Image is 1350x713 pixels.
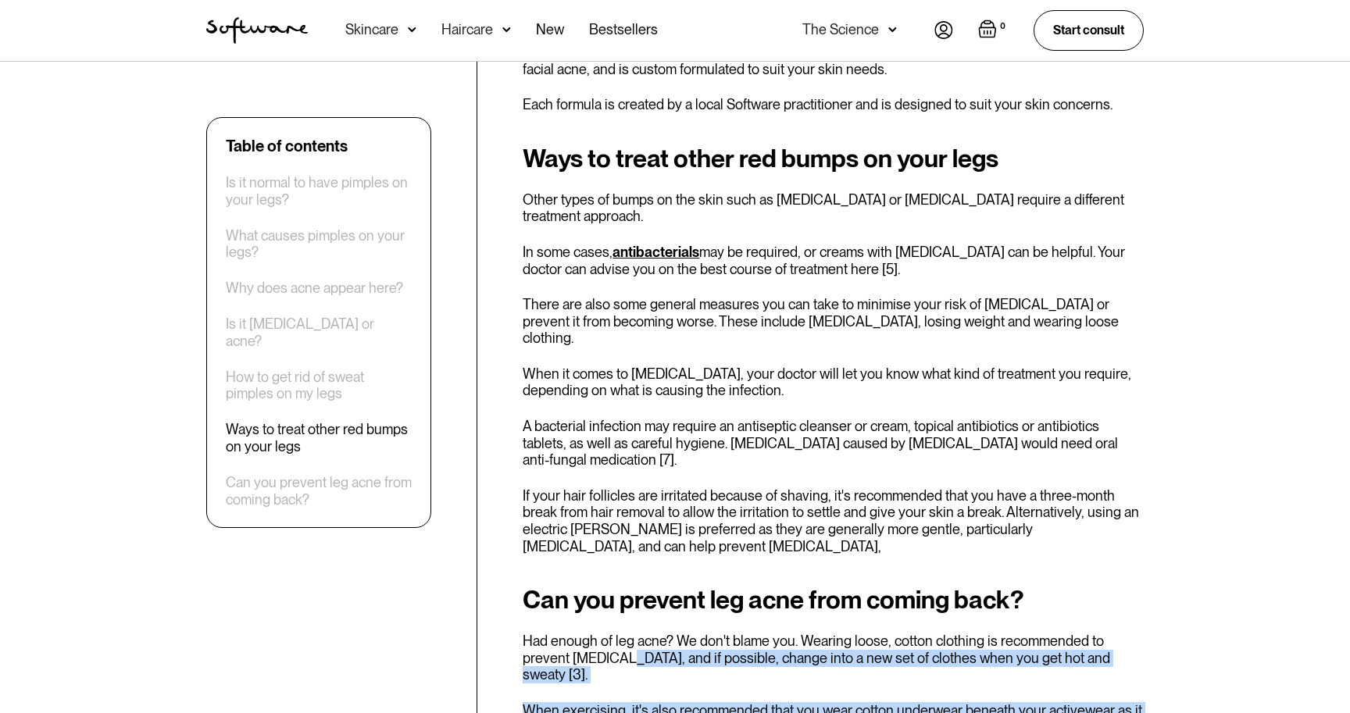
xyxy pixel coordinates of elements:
div: Table of contents [226,137,348,155]
h2: Ways to treat other red bumps on your legs [523,144,1144,173]
img: arrow down [888,22,897,37]
img: arrow down [502,22,511,37]
a: Is it [MEDICAL_DATA] or acne? [226,316,412,349]
p: In some cases, may be required, or creams with [MEDICAL_DATA] can be helpful. Your doctor can adv... [523,244,1144,277]
a: Start consult [1034,10,1144,50]
a: home [206,17,308,44]
div: Haircare [441,22,493,37]
h2: Can you prevent leg acne from coming back? [523,586,1144,614]
a: antibacterials [612,244,699,260]
div: Skincare [345,22,398,37]
div: 0 [997,20,1009,34]
img: arrow down [408,22,416,37]
a: Is it normal to have pimples on your legs? [226,174,412,208]
p: A bacterial infection may require an antiseptic cleanser or cream, topical antibiotics or antibio... [523,418,1144,469]
p: Other types of bumps on the skin such as [MEDICAL_DATA] or [MEDICAL_DATA] require a different tre... [523,191,1144,225]
p: If your hair follicles are irritated because of shaving, it's recommended that you have a three-m... [523,487,1144,554]
p: Each formula is created by a local Software practitioner and is designed to suit your skin concerns. [523,96,1144,113]
div: The Science [802,22,879,37]
a: Can you prevent leg acne from coming back? [226,474,412,508]
a: What causes pimples on your legs? [226,227,412,261]
p: When it comes to [MEDICAL_DATA], your doctor will let you know what kind of treatment you require... [523,365,1144,399]
a: How to get rid of sweat pimples on my legs [226,369,412,402]
img: Software Logo [206,17,308,44]
p: There are also some general measures you can take to minimise your risk of [MEDICAL_DATA] or prev... [523,296,1144,347]
a: Ways to treat other red bumps on your legs [226,421,412,455]
a: Open empty cart [978,20,1009,41]
a: Why does acne appear here? [226,280,403,297]
p: Had enough of leg acne? We don't blame you. Wearing loose, cotton clothing is recommended to prev... [523,633,1144,683]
